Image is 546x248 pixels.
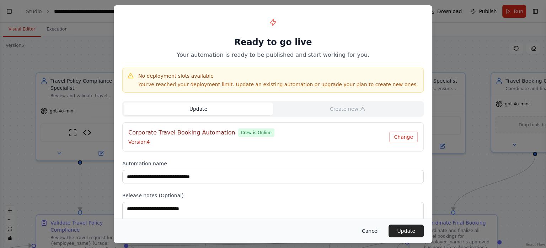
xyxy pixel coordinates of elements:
button: Change [389,132,418,142]
button: Create new [273,103,422,115]
button: Update [389,225,424,237]
h4: No deployment slots available [138,72,418,79]
label: Automation name [122,160,424,167]
button: Cancel [356,225,384,237]
p: You've reached your deployment limit. Update an existing automation or upgrade your plan to creat... [138,81,418,88]
p: Version 4 [128,138,389,145]
label: Release notes (Optional) [122,192,424,199]
p: Your automation is ready to be published and start working for you. [122,51,424,59]
button: Update [124,103,273,115]
h1: Ready to go live [122,37,424,48]
h4: Corporate Travel Booking Automation [128,128,235,137]
span: Crew is Online [238,128,274,137]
